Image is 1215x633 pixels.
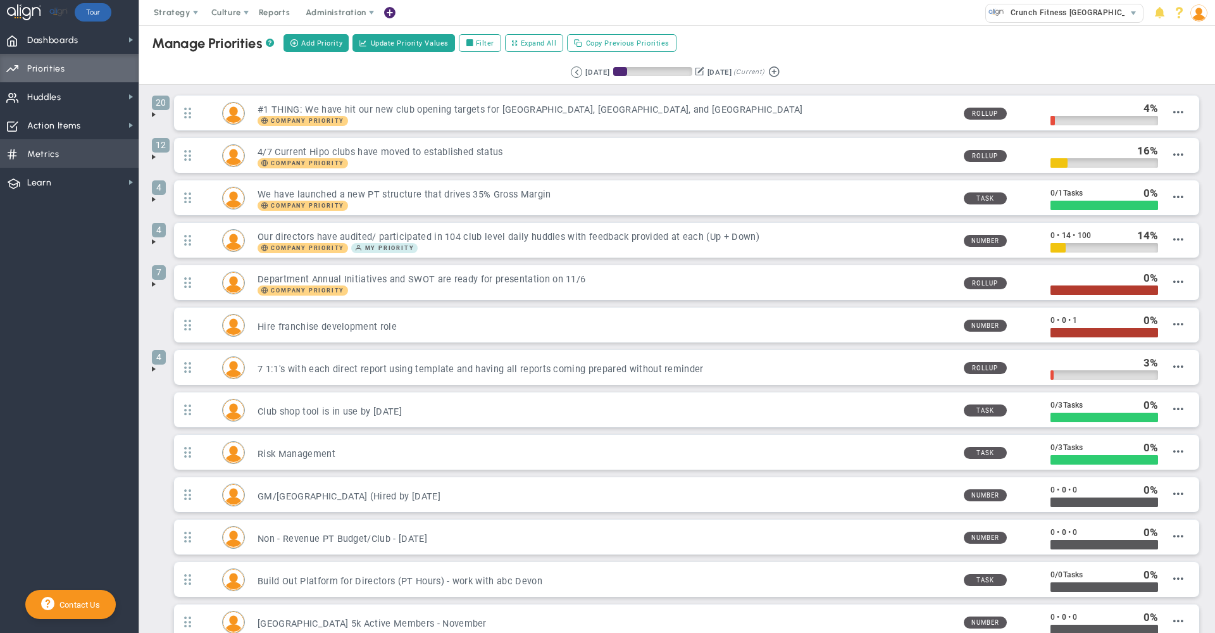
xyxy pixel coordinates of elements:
[223,442,244,463] img: Tara Gusmanis
[223,103,244,124] img: Karen Gutteridge
[1050,316,1055,325] span: 0
[1143,399,1150,411] span: 0
[222,102,245,125] div: Karen Gutteridge
[27,170,51,196] span: Learn
[1143,356,1158,370] div: %
[964,532,1007,544] span: Number
[1073,613,1077,622] span: 0
[613,67,692,76] div: Period Progress: 18% Day 13 of 69 with 56 remaining.
[222,187,245,210] div: Tara Gusmanis
[222,144,245,167] div: sharon johnny
[1143,568,1158,582] div: %
[306,8,366,17] span: Administration
[1143,101,1158,115] div: %
[964,574,1007,586] span: Task
[152,223,166,237] span: 4
[1143,611,1150,624] span: 0
[1062,231,1071,240] span: 14
[258,618,953,630] h3: [GEOGRAPHIC_DATA] 5k Active Members - November
[1143,610,1158,624] div: %
[1143,187,1150,199] span: 0
[258,104,953,116] h3: #1 THING: We have hit our new club opening targets for [GEOGRAPHIC_DATA], [GEOGRAPHIC_DATA], and ...
[258,575,953,587] h3: Build Out Platform for Directors (PT Hours) - work with abc Devon
[222,314,245,337] div: Wes Hodgson
[258,243,348,253] span: Company Priority
[152,96,170,110] span: 20
[1143,356,1150,369] span: 3
[352,34,455,52] button: Update Priority Values
[301,38,342,49] span: Add Priority
[964,108,1007,120] span: Rollup
[271,203,344,209] span: Company Priority
[585,66,609,78] div: [DATE]
[964,362,1007,374] span: Rollup
[1143,271,1158,285] div: %
[1055,188,1058,197] span: /
[1125,4,1143,22] span: select
[1050,443,1083,452] span: 0 3
[222,441,245,464] div: Tara Gusmanis
[988,4,1004,20] img: 32852.Company.photo
[1050,401,1083,410] span: 0 3
[1055,442,1058,452] span: /
[258,146,953,158] h3: 4/7 Current Hipo clubs have moved to established status
[1055,570,1058,579] span: /
[223,569,244,591] img: sharon johnny
[1143,441,1158,454] div: %
[964,447,1007,459] span: Task
[521,38,557,49] span: Expand All
[258,406,953,418] h3: Club shop tool is in use by [DATE]
[223,527,244,548] img: Daniel Rao
[54,600,100,610] span: Contact Us
[27,27,78,54] span: Dashboards
[1057,486,1059,494] span: •
[1062,528,1066,537] span: 0
[707,66,732,78] div: [DATE]
[964,489,1007,501] span: Number
[1073,316,1077,325] span: 1
[1143,441,1150,454] span: 0
[258,285,348,296] span: Company Priority
[1068,613,1071,622] span: •
[1073,231,1075,240] span: •
[964,404,1007,417] span: Task
[258,533,953,545] h3: Non - Revenue PT Budget/Club - [DATE]
[271,245,344,251] span: Company Priority
[27,56,65,82] span: Priorities
[211,8,241,17] span: Culture
[1050,189,1083,197] span: 0 1
[258,189,953,201] h3: We have launched a new PT structure that drives 35% Gross Margin
[1004,4,1148,21] span: Crunch Fitness [GEOGRAPHIC_DATA]
[1143,314,1150,327] span: 0
[154,8,190,17] span: Strategy
[964,235,1007,247] span: Number
[1137,144,1150,157] span: 16
[283,34,349,52] button: Add Priority
[222,568,245,591] div: sharon johnny
[1190,4,1207,22] img: 207957.Person.photo
[1137,229,1150,242] span: 14
[27,141,59,168] span: Metrics
[152,350,166,365] span: 4
[964,320,1007,332] span: Number
[223,315,244,336] img: Wes Hodgson
[505,34,563,52] button: Expand All
[223,187,244,209] img: Tara Gusmanis
[964,192,1007,204] span: Task
[271,118,344,124] span: Company Priority
[1057,613,1059,622] span: •
[258,158,348,168] span: Company Priority
[258,321,953,333] h3: Hire franchise development role
[223,399,244,421] img: Wes Hodgson
[223,272,244,294] img: Wes Hodgson
[964,277,1007,289] span: Rollup
[152,180,166,195] span: 4
[1073,528,1077,537] span: 0
[258,363,953,375] h3: 7 1:1's with each direct report using template and having all reports coming prepared without rem...
[222,356,245,379] div: Wes Hodgson
[1137,144,1159,158] div: %
[371,38,449,49] span: Update Priority Values
[964,150,1007,162] span: Rollup
[1143,398,1158,412] div: %
[1143,186,1158,200] div: %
